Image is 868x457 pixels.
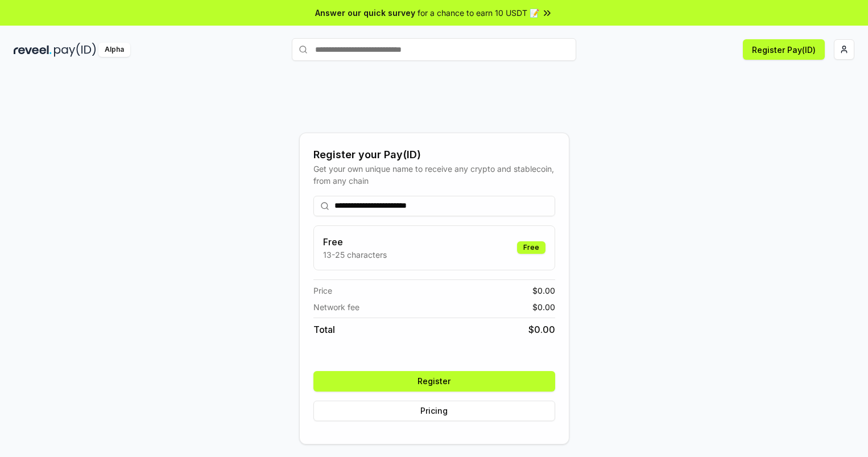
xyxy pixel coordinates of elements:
[313,401,555,421] button: Pricing
[313,323,335,336] span: Total
[532,285,555,297] span: $ 0.00
[313,285,332,297] span: Price
[743,39,825,60] button: Register Pay(ID)
[528,323,555,336] span: $ 0.00
[315,7,415,19] span: Answer our quick survey
[517,241,545,254] div: Free
[323,235,387,249] h3: Free
[98,43,130,57] div: Alpha
[313,147,555,163] div: Register your Pay(ID)
[313,371,555,392] button: Register
[313,301,359,313] span: Network fee
[323,249,387,261] p: 13-25 characters
[54,43,96,57] img: pay_id
[532,301,555,313] span: $ 0.00
[14,43,52,57] img: reveel_dark
[313,163,555,187] div: Get your own unique name to receive any crypto and stablecoin, from any chain
[418,7,539,19] span: for a chance to earn 10 USDT 📝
